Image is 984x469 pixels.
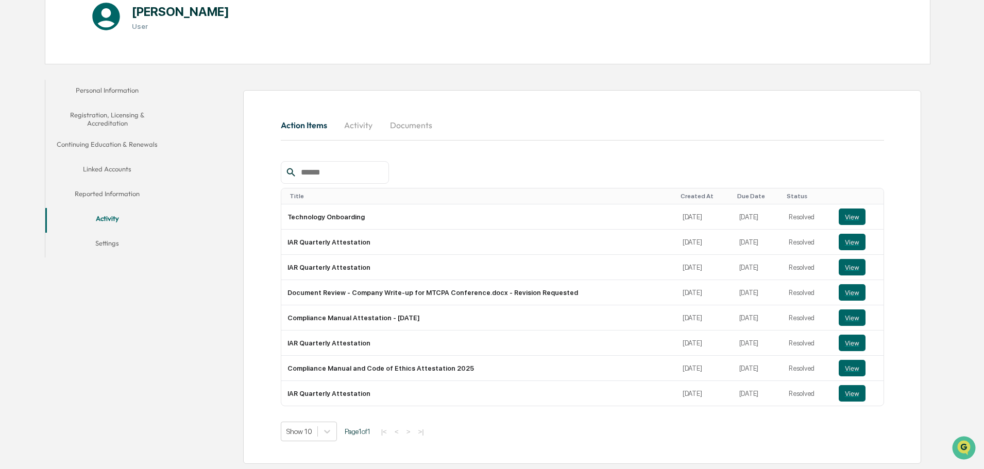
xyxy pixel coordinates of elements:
[676,204,733,230] td: [DATE]
[839,309,877,326] a: View
[839,259,877,275] a: View
[681,193,729,200] div: Toggle SortBy
[783,280,832,305] td: Resolved
[676,230,733,255] td: [DATE]
[71,126,132,144] a: 🗄️Attestations
[35,89,130,97] div: We're available if you need us!
[676,255,733,280] td: [DATE]
[281,230,676,255] td: IAR Quarterly Attestation
[45,208,169,233] button: Activity
[345,427,370,436] span: Page 1 of 1
[783,255,832,280] td: Resolved
[392,427,402,436] button: <
[783,305,832,331] td: Resolved
[281,204,676,230] td: Technology Onboarding
[378,427,390,436] button: |<
[21,130,66,140] span: Preclearance
[839,335,866,351] button: View
[103,175,125,182] span: Pylon
[839,209,866,225] button: View
[676,305,733,331] td: [DATE]
[281,113,884,137] div: secondary tabs example
[733,280,783,305] td: [DATE]
[403,427,414,436] button: >
[839,234,866,250] button: View
[839,335,877,351] a: View
[839,385,877,402] a: View
[281,356,676,381] td: Compliance Manual and Code of Ethics Attestation 2025
[839,259,866,275] button: View
[45,105,169,134] button: Registration, Licensing & Accreditation
[783,230,832,255] td: Resolved
[132,4,229,19] h1: [PERSON_NAME]
[290,193,672,200] div: Toggle SortBy
[73,174,125,182] a: Powered byPylon
[787,193,828,200] div: Toggle SortBy
[733,356,783,381] td: [DATE]
[6,126,71,144] a: 🖐️Preclearance
[839,309,866,326] button: View
[733,305,783,331] td: [DATE]
[35,79,169,89] div: Start new chat
[85,130,128,140] span: Attestations
[783,381,832,406] td: Resolved
[335,113,382,137] button: Activity
[676,280,733,305] td: [DATE]
[841,193,879,200] div: Toggle SortBy
[45,233,169,257] button: Settings
[382,113,440,137] button: Documents
[839,284,877,301] a: View
[839,234,877,250] a: View
[45,80,169,105] button: Personal Information
[733,255,783,280] td: [DATE]
[737,193,779,200] div: Toggle SortBy
[45,134,169,159] button: Continuing Education & Renewals
[281,113,335,137] button: Action Items
[783,204,832,230] td: Resolved
[281,280,676,305] td: Document Review - Company Write-up for MTCPA Conference.docx - Revision Requested
[839,360,866,376] button: View
[733,381,783,406] td: [DATE]
[6,145,69,164] a: 🔎Data Lookup
[733,230,783,255] td: [DATE]
[45,183,169,208] button: Reported Information
[132,22,229,30] h3: User
[839,360,877,376] a: View
[281,305,676,331] td: Compliance Manual Attestation - [DATE]
[676,356,733,381] td: [DATE]
[783,331,832,356] td: Resolved
[839,209,877,225] a: View
[10,150,19,159] div: 🔎
[839,284,866,301] button: View
[10,131,19,139] div: 🖐️
[45,80,169,257] div: secondary tabs example
[281,255,676,280] td: IAR Quarterly Attestation
[175,82,188,94] button: Start new chat
[733,331,783,356] td: [DATE]
[45,159,169,183] button: Linked Accounts
[783,356,832,381] td: Resolved
[281,381,676,406] td: IAR Quarterly Attestation
[75,131,83,139] div: 🗄️
[415,427,427,436] button: >|
[733,204,783,230] td: [DATE]
[10,22,188,38] p: How can we help?
[21,149,65,160] span: Data Lookup
[10,79,29,97] img: 1746055101610-c473b297-6a78-478c-a979-82029cc54cd1
[951,435,979,463] iframe: Open customer support
[676,331,733,356] td: [DATE]
[839,385,866,402] button: View
[676,381,733,406] td: [DATE]
[281,331,676,356] td: IAR Quarterly Attestation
